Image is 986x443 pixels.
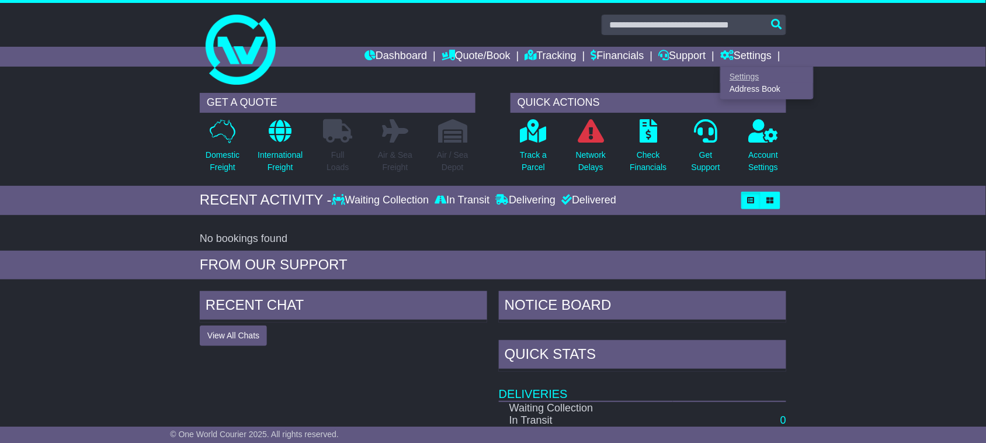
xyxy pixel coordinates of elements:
a: Financials [591,47,644,67]
p: Air & Sea Freight [378,149,412,174]
a: DomesticFreight [205,119,240,180]
div: QUICK ACTIONS [511,93,786,113]
a: Support [659,47,706,67]
p: Track a Parcel [520,149,547,174]
div: Delivered [558,194,616,207]
p: Air / Sea Depot [437,149,468,174]
span: © One World Courier 2025. All rights reserved. [170,430,339,439]
div: Delivering [492,194,558,207]
p: Check Financials [630,149,667,174]
a: NetworkDelays [575,119,606,180]
p: Full Loads [323,149,352,174]
div: Waiting Collection [332,194,432,207]
div: FROM OUR SUPPORT [200,257,786,274]
button: View All Chats [200,326,267,346]
a: Settings [720,47,772,67]
a: Quote/Book [442,47,511,67]
div: RECENT ACTIVITY - [200,192,332,209]
p: Domestic Freight [206,149,239,174]
a: Address Book [721,83,813,96]
a: Dashboard [364,47,427,67]
div: No bookings found [200,233,786,245]
a: Settings [721,70,813,83]
div: In Transit [432,194,492,207]
p: Account Settings [749,149,779,174]
a: Track aParcel [519,119,547,180]
p: International Freight [258,149,303,174]
td: In Transit [499,414,673,427]
a: Tracking [525,47,577,67]
a: GetSupport [691,119,721,180]
td: Deliveries [499,372,786,402]
a: AccountSettings [748,119,779,180]
div: Quick Stats [499,340,786,372]
div: NOTICE BOARD [499,291,786,323]
div: RECENT CHAT [200,291,487,323]
div: GET A QUOTE [200,93,475,113]
a: CheckFinancials [630,119,668,180]
p: Get Support [692,149,720,174]
div: Quote/Book [720,67,814,99]
td: Waiting Collection [499,402,673,415]
p: Network Delays [576,149,606,174]
a: InternationalFreight [257,119,303,180]
a: 0 [780,414,786,426]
